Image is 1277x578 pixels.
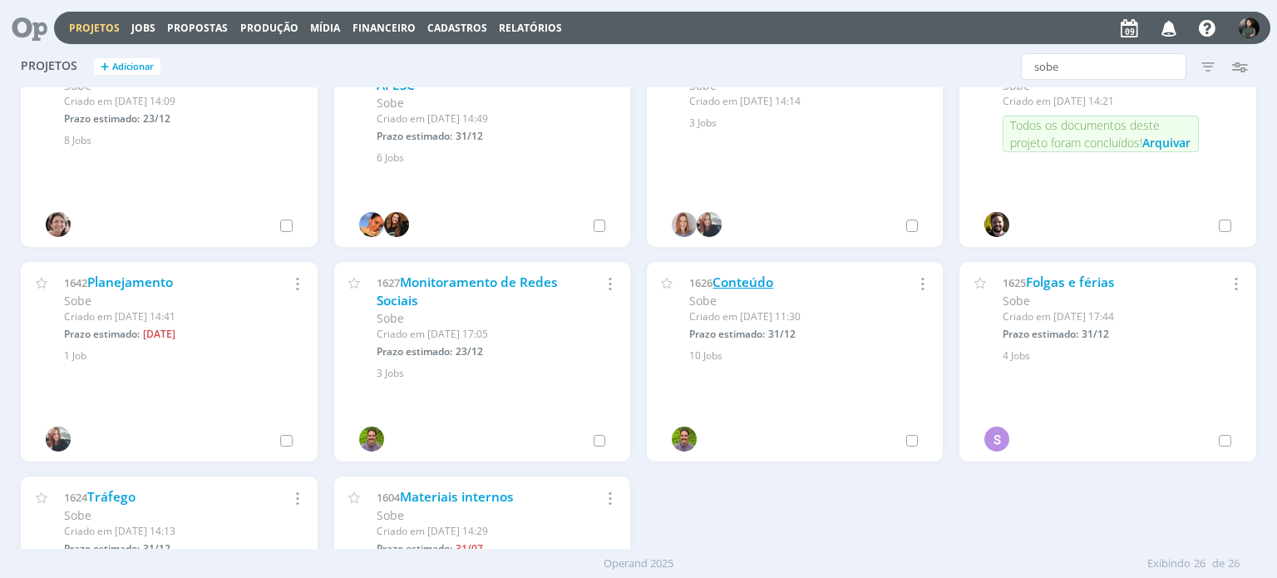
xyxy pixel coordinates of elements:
span: Sobe [1003,293,1030,309]
span: Prazo estimado: [1003,327,1078,341]
img: A [672,212,697,237]
span: Sobe [377,310,404,326]
a: Projetos [69,21,120,35]
div: Criado em [DATE] 14:09 [64,94,260,109]
span: Sobe [377,507,404,523]
span: 31/07 [456,541,483,556]
span: Adicionar [112,62,154,72]
div: Criado em [DATE] 14:41 [64,309,260,324]
span: Prazo estimado: [377,541,452,556]
span: 31/12 [456,129,483,143]
button: Produção [235,22,303,35]
span: Exibindo [1147,556,1191,572]
span: Prazo estimado: [64,111,140,126]
span: 23/12 [456,344,483,358]
span: Prazo estimado: [64,327,140,341]
img: A [46,212,71,237]
span: 1624 [64,490,87,505]
div: S [984,427,1009,452]
span: Arquivar [1142,135,1191,151]
span: [DATE] [143,327,175,341]
span: Prazo estimado: [377,344,452,358]
span: 1625 [1003,275,1026,290]
span: Prazo estimado: [377,129,452,143]
a: Planejamento [87,274,173,291]
a: Folgas e férias [1026,274,1115,291]
span: Sobe [689,293,717,309]
div: 6 Jobs [377,151,610,165]
img: C [984,212,1009,237]
button: +Adicionar [94,58,160,76]
div: Criado em [DATE] 14:49 [377,111,573,126]
div: Criado em [DATE] 14:13 [64,524,260,539]
img: T [359,427,384,452]
span: Prazo estimado: [689,327,765,341]
div: Criado em [DATE] 17:44 [1003,309,1199,324]
span: 26 [1194,556,1206,572]
a: Relatórios [499,21,562,35]
button: Cadastros [422,22,492,35]
div: Criado em [DATE] 11:30 [689,309,885,324]
span: Sobe [64,507,91,523]
button: Financeiro [348,22,421,35]
div: 8 Jobs [64,133,298,148]
button: Relatórios [494,22,567,35]
img: T [672,427,697,452]
span: 31/12 [768,327,796,341]
a: Mídia [310,21,340,35]
span: Sobe [64,293,91,309]
a: Conteúdo [712,274,773,291]
span: Sobe [377,95,404,111]
img: T [384,212,409,237]
span: Projetos [21,59,77,73]
a: Monitoramento de Redes Sociais [377,274,558,309]
img: E [697,212,722,237]
span: Cadastros [427,21,487,35]
img: M [1239,17,1260,38]
div: 3 Jobs [689,116,923,131]
div: 3 Jobs [377,366,610,381]
img: L [359,212,384,237]
span: 1627 [377,275,400,290]
span: Prazo estimado: [64,541,140,556]
span: 26 [1228,556,1240,572]
span: Propostas [167,21,228,35]
span: Todos os documentos deste projeto foram concluídos! [1010,117,1160,151]
input: Busca [1021,53,1186,80]
a: Jobs [131,21,155,35]
span: de [1212,556,1225,572]
div: Criado em [DATE] 14:29 [377,524,573,539]
div: Criado em [DATE] 14:21 [1003,94,1199,109]
span: 1642 [64,275,87,290]
img: E [46,427,71,452]
button: Projetos [64,22,125,35]
span: 1604 [377,490,400,505]
div: 1 Job [64,348,298,363]
span: + [101,58,109,76]
span: 23/12 [143,111,170,126]
span: 1626 [689,275,712,290]
div: Criado em [DATE] 17:05 [377,327,573,342]
div: 4 Jobs [1003,348,1236,363]
div: Criado em [DATE] 14:14 [689,94,885,109]
span: 31/12 [143,541,170,556]
span: 31/12 [1082,327,1109,341]
a: Tráfego [87,488,136,506]
button: Jobs [126,22,160,35]
a: Materiais internos [400,488,514,506]
button: M [1238,13,1260,42]
a: Financeiro [353,21,416,35]
button: Mídia [305,22,345,35]
div: 10 Jobs [689,348,923,363]
a: Produção [240,21,298,35]
button: Propostas [162,22,233,35]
